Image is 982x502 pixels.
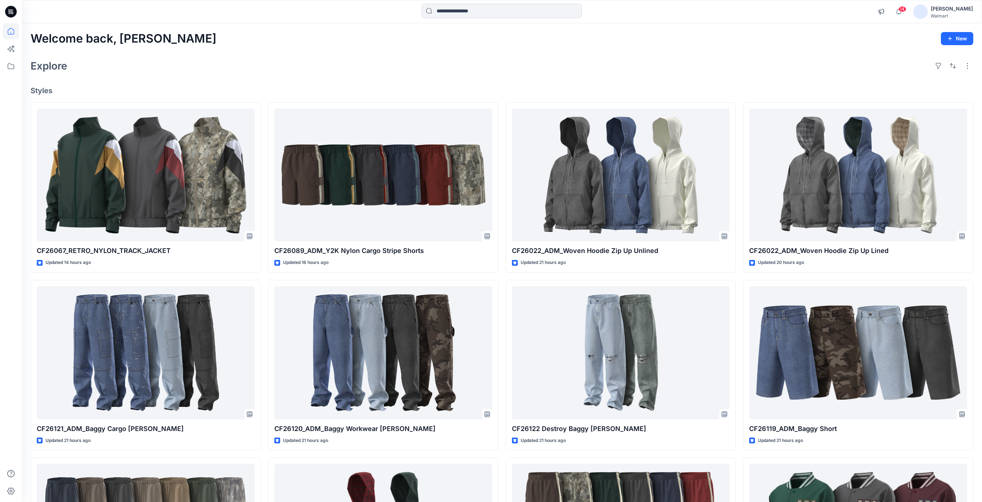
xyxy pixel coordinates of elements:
[749,286,967,419] a: CF26119_ADM_Baggy Short
[37,108,255,242] a: CF26067_RETRO_NYLON_TRACK_JACKET
[913,4,928,19] img: avatar
[931,4,973,13] div: [PERSON_NAME]
[31,32,216,46] h2: Welcome back, [PERSON_NAME]
[274,246,492,256] p: CF26089_ADM_Y2K Nylon Cargo Stripe Shorts
[931,13,973,19] div: Walmart
[758,259,804,266] p: Updated 20 hours ago
[512,286,730,419] a: CF26122 Destroy Baggy Jean
[274,286,492,419] a: CF26120_ADM_Baggy Workwear Jean
[758,437,803,444] p: Updated 21 hours ago
[45,259,91,266] p: Updated 14 hours ago
[37,286,255,419] a: CF26121_ADM_Baggy Cargo Jean
[749,246,967,256] p: CF26022_ADM_Woven Hoodie Zip Up Lined
[283,437,328,444] p: Updated 21 hours ago
[898,6,906,12] span: 14
[512,246,730,256] p: CF26022_ADM_Woven Hoodie Zip Up Unlined
[521,437,566,444] p: Updated 21 hours ago
[274,108,492,242] a: CF26089_ADM_Y2K Nylon Cargo Stripe Shorts
[31,60,67,72] h2: Explore
[283,259,329,266] p: Updated 16 hours ago
[37,246,255,256] p: CF26067_RETRO_NYLON_TRACK_JACKET
[941,32,973,45] button: New
[521,259,566,266] p: Updated 21 hours ago
[512,424,730,434] p: CF26122 Destroy Baggy [PERSON_NAME]
[512,108,730,242] a: CF26022_ADM_Woven Hoodie Zip Up Unlined
[749,424,967,434] p: CF26119_ADM_Baggy Short
[45,437,91,444] p: Updated 21 hours ago
[749,108,967,242] a: CF26022_ADM_Woven Hoodie Zip Up Lined
[274,424,492,434] p: CF26120_ADM_Baggy Workwear [PERSON_NAME]
[31,86,973,95] h4: Styles
[37,424,255,434] p: CF26121_ADM_Baggy Cargo [PERSON_NAME]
